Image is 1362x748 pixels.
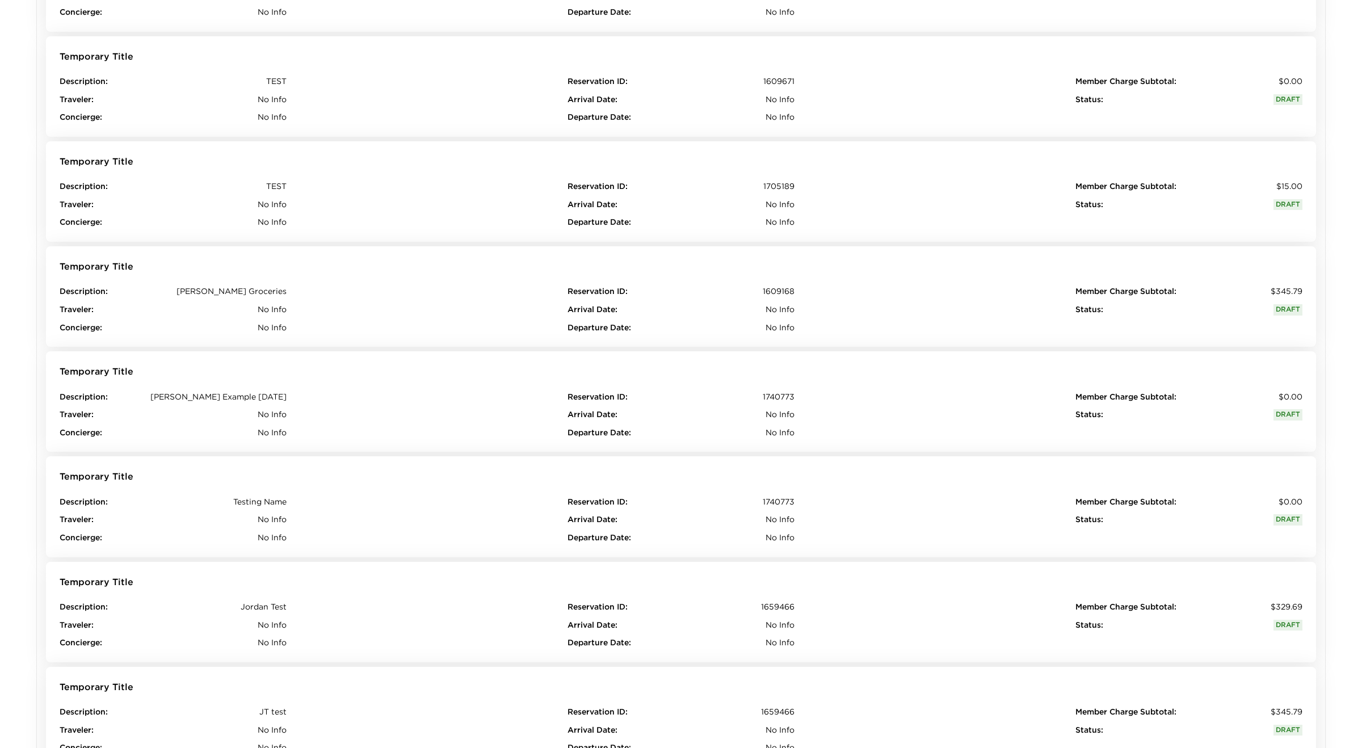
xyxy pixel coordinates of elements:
[567,707,628,718] span: Reservation ID :
[766,620,794,631] span: No Info
[567,94,617,106] span: Arrival Date :
[60,50,133,62] span: Temporary Title
[1075,199,1103,211] span: Status :
[1279,392,1302,403] span: $0.00
[1075,409,1103,421] span: Status :
[1273,725,1302,736] span: Draft
[60,514,94,526] span: Traveler :
[766,514,794,526] span: No Info
[1075,181,1176,192] span: Member Charge Subtotal :
[60,409,94,421] span: Traveler :
[1271,602,1302,613] span: $329.69
[46,456,1316,557] button: Temporary TitleDescription:Testing NameTraveler:No InfoConcierge:No InfoReservation ID:1740773Arr...
[259,707,287,718] span: JT test
[60,620,94,631] span: Traveler :
[763,181,794,192] span: 1705189
[763,392,794,403] span: 1740773
[60,532,102,544] span: Concierge :
[258,304,287,316] span: No Info
[567,532,631,544] span: Departure Date :
[266,76,287,87] span: TEST
[1075,304,1103,316] span: Status :
[46,36,1316,137] button: Temporary TitleDescription:TESTTraveler:No InfoConcierge:No InfoReservation ID:1609671Arrival Dat...
[60,725,94,736] span: Traveler :
[60,199,94,211] span: Traveler :
[763,286,794,297] span: 1609168
[766,217,794,228] span: No Info
[766,7,794,18] span: No Info
[1075,602,1176,613] span: Member Charge Subtotal :
[1279,497,1302,508] span: $0.00
[60,76,108,87] span: Description :
[766,409,794,421] span: No Info
[150,392,287,403] span: [PERSON_NAME] Example [DATE]
[266,181,287,192] span: TEST
[258,112,287,123] span: No Info
[567,725,617,736] span: Arrival Date :
[46,246,1316,347] button: Temporary TitleDescription:[PERSON_NAME] GroceriesTraveler:No InfoConcierge:No InfoReservation ID...
[258,409,287,421] span: No Info
[1271,286,1302,297] span: $345.79
[761,602,794,613] span: 1659466
[60,575,133,588] span: Temporary Title
[241,602,287,613] span: Jordan Test
[258,427,287,439] span: No Info
[60,427,102,439] span: Concierge :
[60,217,102,228] span: Concierge :
[1279,76,1302,87] span: $0.00
[60,94,94,106] span: Traveler :
[1075,76,1176,87] span: Member Charge Subtotal :
[258,532,287,544] span: No Info
[1273,94,1302,106] span: Draft
[567,76,628,87] span: Reservation ID :
[60,497,108,508] span: Description :
[258,637,287,649] span: No Info
[258,620,287,631] span: No Info
[567,497,628,508] span: Reservation ID :
[60,260,133,272] span: Temporary Title
[766,94,794,106] span: No Info
[233,497,287,508] span: Testing Name
[1075,620,1103,631] span: Status :
[1075,286,1176,297] span: Member Charge Subtotal :
[258,199,287,211] span: No Info
[766,637,794,649] span: No Info
[60,707,108,718] span: Description :
[60,304,94,316] span: Traveler :
[60,112,102,123] span: Concierge :
[766,532,794,544] span: No Info
[258,94,287,106] span: No Info
[258,514,287,526] span: No Info
[60,322,102,334] span: Concierge :
[258,7,287,18] span: No Info
[1075,725,1103,736] span: Status :
[567,409,617,421] span: Arrival Date :
[766,725,794,736] span: No Info
[567,112,631,123] span: Departure Date :
[761,707,794,718] span: 1659466
[567,392,628,403] span: Reservation ID :
[567,286,628,297] span: Reservation ID :
[60,181,108,192] span: Description :
[46,141,1316,242] button: Temporary TitleDescription:TESTTraveler:No InfoConcierge:No InfoReservation ID:1705189Arrival Dat...
[766,199,794,211] span: No Info
[60,470,133,482] span: Temporary Title
[1075,392,1176,403] span: Member Charge Subtotal :
[176,286,287,297] span: [PERSON_NAME] Groceries
[763,76,794,87] span: 1609671
[766,304,794,316] span: No Info
[567,427,631,439] span: Departure Date :
[567,602,628,613] span: Reservation ID :
[567,322,631,334] span: Departure Date :
[258,725,287,736] span: No Info
[1273,199,1302,211] span: Draft
[567,181,628,192] span: Reservation ID :
[60,680,133,693] span: Temporary Title
[1273,514,1302,526] span: Draft
[1273,409,1302,421] span: Draft
[60,7,102,18] span: Concierge :
[46,562,1316,662] button: Temporary TitleDescription:Jordan TestTraveler:No InfoConcierge:No InfoReservation ID:1659466Arri...
[1271,707,1302,718] span: $345.79
[258,217,287,228] span: No Info
[60,602,108,613] span: Description :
